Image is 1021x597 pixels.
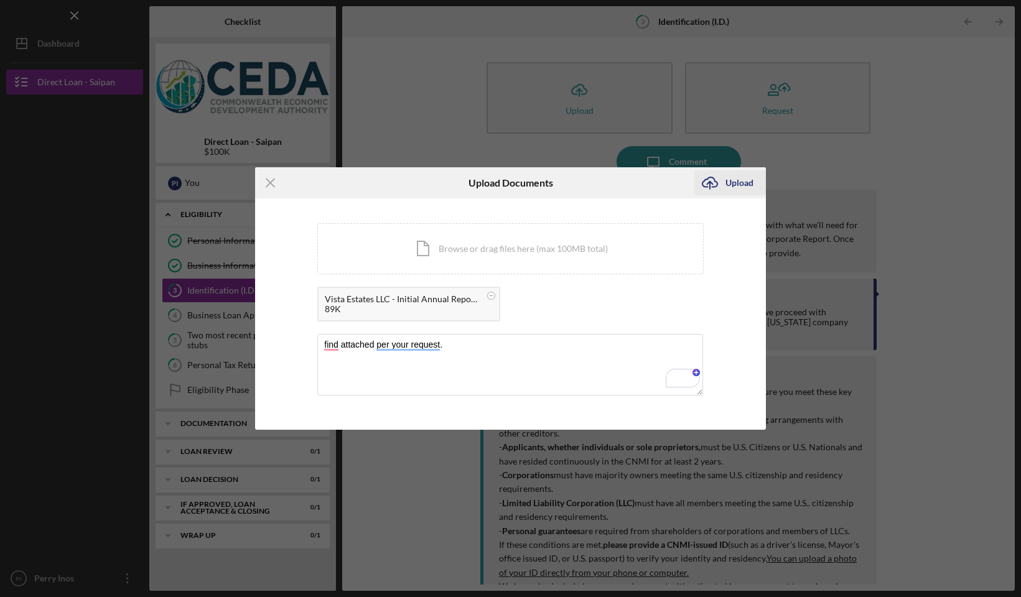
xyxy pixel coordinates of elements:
[325,294,480,304] div: Vista Estates LLC - Initial Annual Report (Filed [DATE]).pdf
[325,304,480,314] div: 89K
[317,334,703,395] textarea: To enrich screen reader interactions, please activate Accessibility in Grammarly extension settings
[694,170,766,195] button: Upload
[469,177,553,188] h6: Upload Documents
[725,170,753,195] div: Upload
